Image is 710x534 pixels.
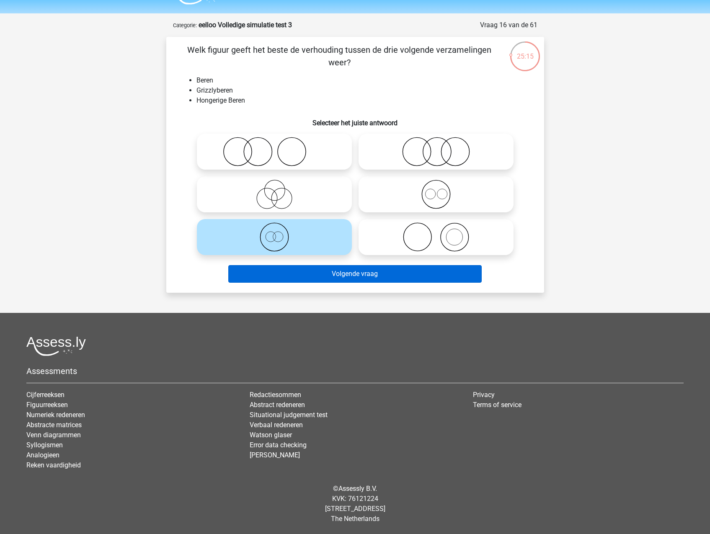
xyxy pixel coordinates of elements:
a: Terms of service [473,401,522,409]
a: Redactiesommen [250,391,301,399]
a: Privacy [473,391,495,399]
small: Categorie: [173,22,197,28]
li: Hongerige Beren [196,95,531,106]
li: Grizzlyberen [196,85,531,95]
a: Abstract redeneren [250,401,305,409]
div: Vraag 16 van de 61 [480,20,537,30]
h5: Assessments [26,366,684,376]
li: Beren [196,75,531,85]
a: Error data checking [250,441,307,449]
div: © KVK: 76121224 [STREET_ADDRESS] The Netherlands [20,477,690,531]
img: Assessly logo [26,336,86,356]
a: Situational judgement test [250,411,328,419]
div: 25:15 [509,41,541,62]
a: Assessly B.V. [338,485,377,493]
strong: eelloo Volledige simulatie test 3 [199,21,292,29]
h6: Selecteer het juiste antwoord [180,112,531,127]
p: Welk figuur geeft het beste de verhouding tussen de drie volgende verzamelingen weer? [180,44,499,69]
a: Analogieen [26,451,59,459]
a: Venn diagrammen [26,431,81,439]
a: Verbaal redeneren [250,421,303,429]
a: Watson glaser [250,431,292,439]
a: Figuurreeksen [26,401,68,409]
a: Abstracte matrices [26,421,82,429]
button: Volgende vraag [228,265,482,283]
a: Syllogismen [26,441,63,449]
a: [PERSON_NAME] [250,451,300,459]
a: Reken vaardigheid [26,461,81,469]
a: Numeriek redeneren [26,411,85,419]
a: Cijferreeksen [26,391,65,399]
